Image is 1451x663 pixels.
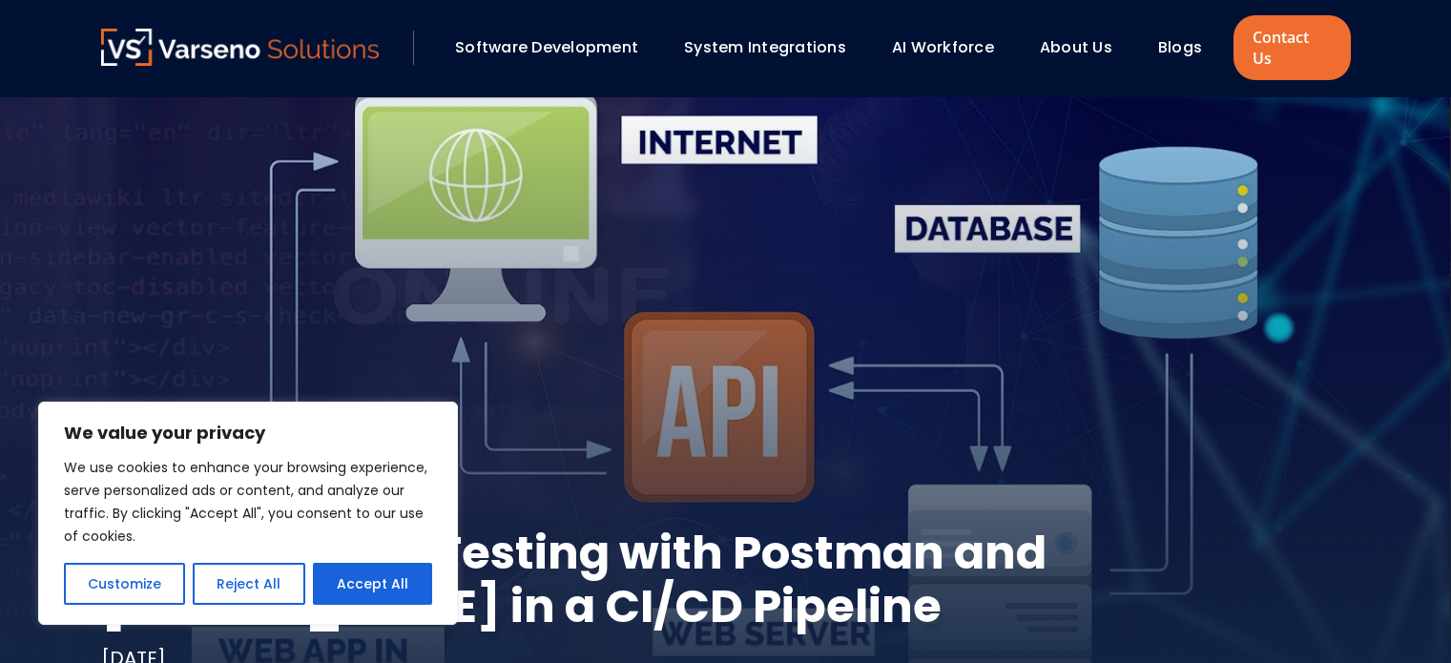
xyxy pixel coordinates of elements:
[882,31,1021,64] div: AI Workforce
[1149,31,1229,64] div: Blogs
[1233,15,1350,80] a: Contact Us
[674,31,873,64] div: System Integrations
[446,31,665,64] div: Software Development
[313,563,432,605] button: Accept All
[101,29,380,67] a: Varseno Solutions – Product Engineering & IT Services
[101,29,380,66] img: Varseno Solutions – Product Engineering & IT Services
[64,563,185,605] button: Customize
[684,36,846,58] a: System Integrations
[101,527,1351,633] h1: Automate API Testing with Postman and [PERSON_NAME] in a CI/CD Pipeline
[455,36,638,58] a: Software Development
[1040,36,1112,58] a: About Us
[64,422,432,445] p: We value your privacy
[64,456,432,548] p: We use cookies to enhance your browsing experience, serve personalized ads or content, and analyz...
[1030,31,1139,64] div: About Us
[892,36,994,58] a: AI Workforce
[1158,36,1202,58] a: Blogs
[193,563,304,605] button: Reject All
